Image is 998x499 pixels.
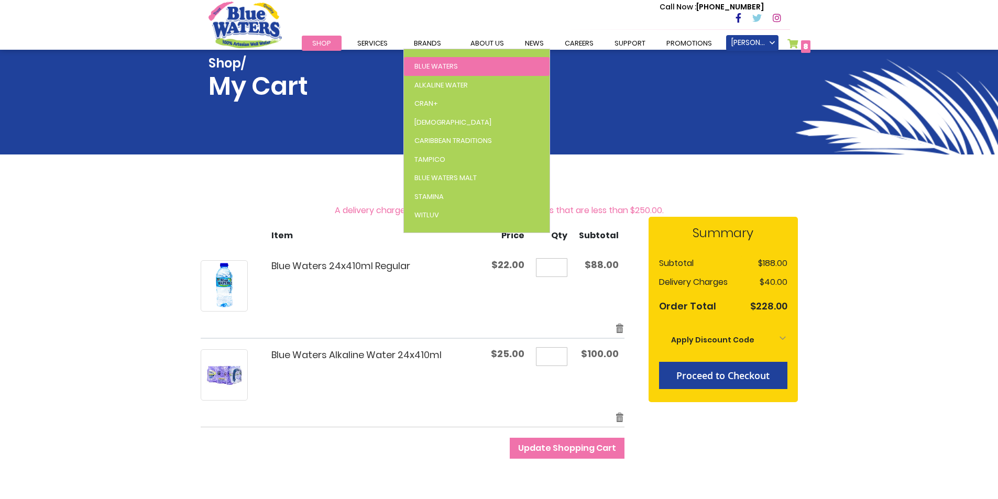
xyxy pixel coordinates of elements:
a: Blue Waters Alkaline Water 24x410ml [201,349,248,401]
span: Blue Waters [414,61,458,71]
span: Blue Waters Malt [414,173,477,183]
span: Shop [312,38,331,48]
span: Tampico [414,154,445,164]
span: Price [501,229,524,241]
a: store logo [209,2,282,48]
button: Update Shopping Cart [510,438,624,459]
span: WitLuv [414,210,439,220]
span: Cran+ [414,98,438,108]
span: Caribbean Traditions [414,136,492,146]
a: careers [554,36,604,51]
div: A delivery charge of $40.00 will be applied to all orders that are less than $250.00. [172,204,827,217]
span: Shop/ [209,56,308,71]
a: Blue Waters Alkaline Water 24x410ml [271,348,442,361]
span: Item [271,229,293,241]
span: $22.00 [491,258,524,271]
a: Blue Waters 24x410ml Regular [271,259,410,272]
a: Blue Waters 24x410ml Regular [201,260,248,312]
span: [DEMOGRAPHIC_DATA] [414,117,491,127]
p: [PHONE_NUMBER] [660,2,764,13]
a: support [604,36,656,51]
span: $88.00 [585,258,619,271]
span: $25.00 [491,347,524,360]
img: Blue Waters 24x410ml Regular [201,263,247,309]
span: Qty [551,229,567,241]
span: Services [357,38,388,48]
span: $228.00 [750,300,787,313]
span: Delivery Charges [659,276,728,288]
span: Update Shopping Cart [518,442,616,454]
span: Stamina [414,192,444,202]
a: News [514,36,554,51]
button: Proceed to Checkout [659,362,787,389]
a: [PERSON_NAME] [726,35,778,51]
strong: Order Total [659,297,716,313]
span: Call Now : [660,2,696,12]
a: Promotions [656,36,722,51]
span: Proceed to Checkout [676,369,770,382]
span: Brands [414,38,441,48]
a: 8 [787,39,811,54]
span: Subtotal [579,229,619,241]
span: $100.00 [581,347,619,360]
span: Alkaline Water [414,80,468,90]
th: Subtotal [659,254,742,273]
h1: My Cart [209,56,308,101]
strong: Summary [659,224,787,242]
span: $188.00 [758,257,787,269]
span: $40.00 [760,276,787,288]
img: Blue Waters Alkaline Water 24x410ml [201,352,247,398]
span: 8 [803,41,808,52]
a: about us [460,36,514,51]
strong: Apply Discount Code [671,335,754,345]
